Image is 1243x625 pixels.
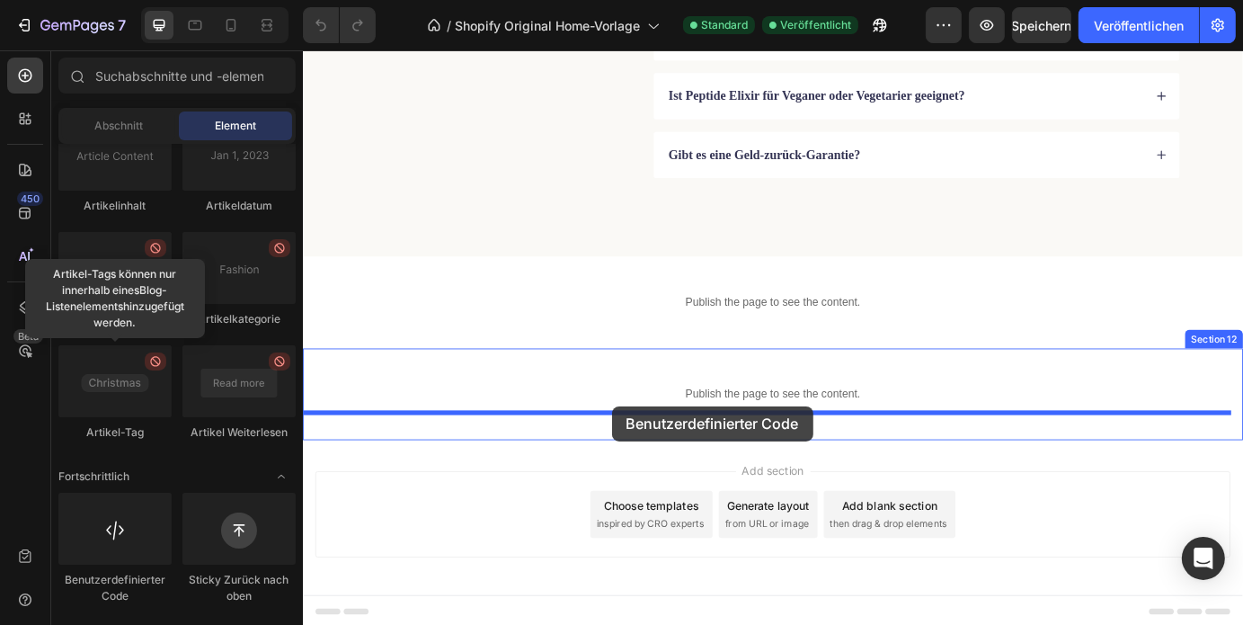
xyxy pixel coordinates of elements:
[303,50,1243,625] iframe: Designbereich
[215,119,256,132] font: Element
[267,462,296,491] span: Öffnen
[701,18,748,31] font: Standard
[86,425,144,439] font: Artikel-Tag
[190,573,289,603] font: Sticky Zurück nach oben
[65,573,165,603] font: Benutzerdefinierter Code
[1079,7,1199,43] button: Veröffentlichen
[1012,18,1072,33] font: Speichern
[198,312,280,326] font: Artikelkategorie
[83,312,148,326] font: Artikel Autor
[1182,537,1225,580] div: Öffnen Sie den Intercom Messenger
[118,16,126,34] font: 7
[447,18,451,33] font: /
[1094,18,1184,33] font: Veröffentlichen
[206,199,272,212] font: Artikeldatum
[94,119,143,132] font: Abschnitt
[191,425,288,439] font: Artikel Weiterlesen
[780,18,851,31] font: Veröffentlicht
[455,18,640,33] font: Shopify Original Home-Vorlage
[58,469,129,483] font: Fortschrittlich
[7,7,134,43] button: 7
[18,330,39,343] font: Beta
[21,192,40,205] font: 450
[84,199,146,212] font: Artikelinhalt
[1012,7,1071,43] button: Speichern
[58,58,296,94] input: Suchabschnitte und -elemente
[303,7,376,43] div: Rückgängig/Wiederholen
